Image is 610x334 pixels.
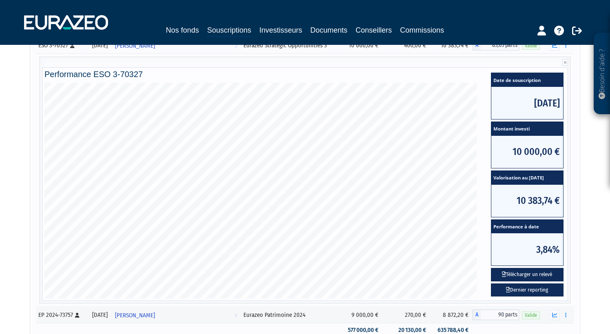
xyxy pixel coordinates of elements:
[112,307,241,323] a: [PERSON_NAME]
[430,307,473,323] td: 8 872,20 €
[340,307,382,323] td: 9 000,00 €
[115,308,155,323] span: [PERSON_NAME]
[38,311,85,319] div: EP 2024-73757
[234,38,237,53] i: Voir l'investisseur
[491,220,563,234] span: Performance à date
[481,40,519,51] span: 83,05 parts
[430,37,473,53] td: 10 383,74 €
[382,37,430,53] td: 400,00 €
[473,310,519,320] div: A - Eurazeo Patrimoine 2024
[491,136,563,168] span: 10 000,00 €
[115,38,155,53] span: [PERSON_NAME]
[91,41,108,50] div: [DATE]
[400,24,444,36] a: Commissions
[473,310,481,320] span: A
[112,37,241,53] a: [PERSON_NAME]
[473,40,519,51] div: A - Eurazeo Strategic Opportunities 3
[91,311,108,319] div: [DATE]
[70,43,75,48] i: [Français] Personne physique
[481,310,519,320] span: 90 parts
[38,41,85,50] div: ESO 3-70327
[259,24,302,36] a: Investisseurs
[522,42,540,50] span: Valide
[491,171,563,185] span: Valorisation au [DATE]
[491,233,563,265] span: 3,84%
[473,40,481,51] span: A
[234,308,237,323] i: Voir l'investisseur
[382,307,430,323] td: 270,00 €
[207,24,251,37] a: Souscriptions
[75,313,80,318] i: [Français] Personne physique
[491,185,563,217] span: 10 383,74 €
[356,24,392,36] a: Conseillers
[166,24,199,36] a: Nos fonds
[24,15,108,30] img: 1732889491-logotype_eurazeo_blanc_rvb.png
[44,70,566,79] h4: Performance ESO 3-70327
[491,87,563,119] span: [DATE]
[491,122,563,136] span: Montant investi
[310,24,347,36] a: Documents
[491,73,563,87] span: Date de souscription
[243,311,338,319] div: Eurazeo Patrimoine 2024
[597,37,607,111] p: Besoin d'aide ?
[340,37,382,53] td: 10 000,00 €
[522,312,540,319] span: Valide
[491,283,564,297] a: Dernier reporting
[243,41,338,50] div: Eurazeo Strategic Opportunities 3
[491,268,564,281] button: Télécharger un relevé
